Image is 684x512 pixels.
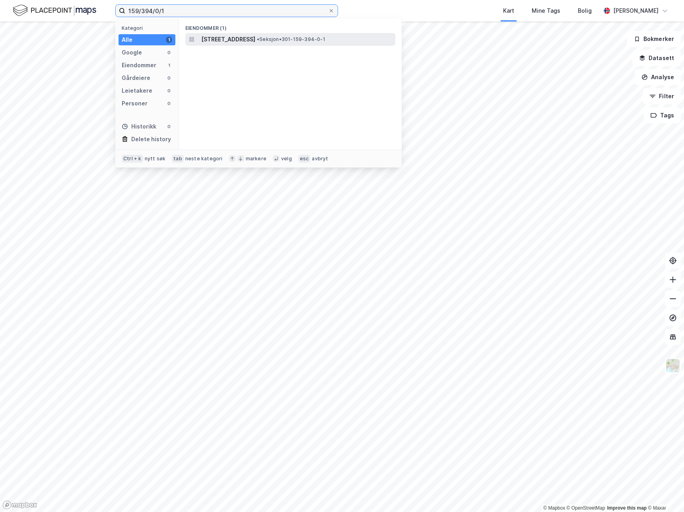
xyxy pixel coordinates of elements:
[613,6,659,16] div: [PERSON_NAME]
[644,474,684,512] iframe: Chat Widget
[122,122,156,131] div: Historikk
[166,49,172,56] div: 0
[166,62,172,68] div: 1
[122,155,143,163] div: Ctrl + k
[543,505,565,511] a: Mapbox
[2,500,37,510] a: Mapbox homepage
[607,505,647,511] a: Improve this map
[201,35,255,44] span: [STREET_ADDRESS]
[125,5,328,17] input: Søk på adresse, matrikkel, gårdeiere, leietakere eller personer
[145,156,166,162] div: nytt søk
[578,6,592,16] div: Bolig
[257,36,325,43] span: Seksjon • 301-159-394-0-1
[246,156,266,162] div: markere
[131,134,171,144] div: Delete history
[172,155,184,163] div: tab
[122,73,150,83] div: Gårdeiere
[627,31,681,47] button: Bokmerker
[179,19,402,33] div: Eiendommer (1)
[644,107,681,123] button: Tags
[166,100,172,107] div: 0
[122,48,142,57] div: Google
[122,25,175,31] div: Kategori
[122,35,132,45] div: Alle
[281,156,292,162] div: velg
[632,50,681,66] button: Datasett
[665,358,680,373] img: Z
[185,156,223,162] div: neste kategori
[122,60,156,70] div: Eiendommer
[298,155,311,163] div: esc
[166,123,172,130] div: 0
[532,6,560,16] div: Mine Tags
[166,37,172,43] div: 1
[166,75,172,81] div: 0
[122,86,152,95] div: Leietakere
[312,156,328,162] div: avbryt
[166,88,172,94] div: 0
[567,505,605,511] a: OpenStreetMap
[635,69,681,85] button: Analyse
[503,6,514,16] div: Kart
[13,4,96,18] img: logo.f888ab2527a4732fd821a326f86c7f29.svg
[643,88,681,104] button: Filter
[257,36,259,42] span: •
[122,99,148,108] div: Personer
